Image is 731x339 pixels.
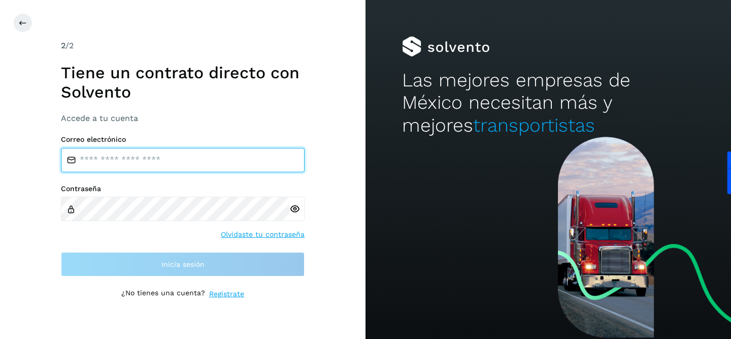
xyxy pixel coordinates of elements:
[61,184,305,193] label: Contraseña
[61,41,65,50] span: 2
[473,114,595,136] span: transportistas
[209,289,244,299] a: Regístrate
[61,113,305,123] h3: Accede a tu cuenta
[61,63,305,102] h1: Tiene un contrato directo con Solvento
[161,261,205,268] span: Inicia sesión
[221,229,305,240] a: Olvidaste tu contraseña
[61,252,305,276] button: Inicia sesión
[402,69,694,137] h2: Las mejores empresas de México necesitan más y mejores
[121,289,205,299] p: ¿No tienes una cuenta?
[61,135,305,144] label: Correo electrónico
[61,40,305,52] div: /2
